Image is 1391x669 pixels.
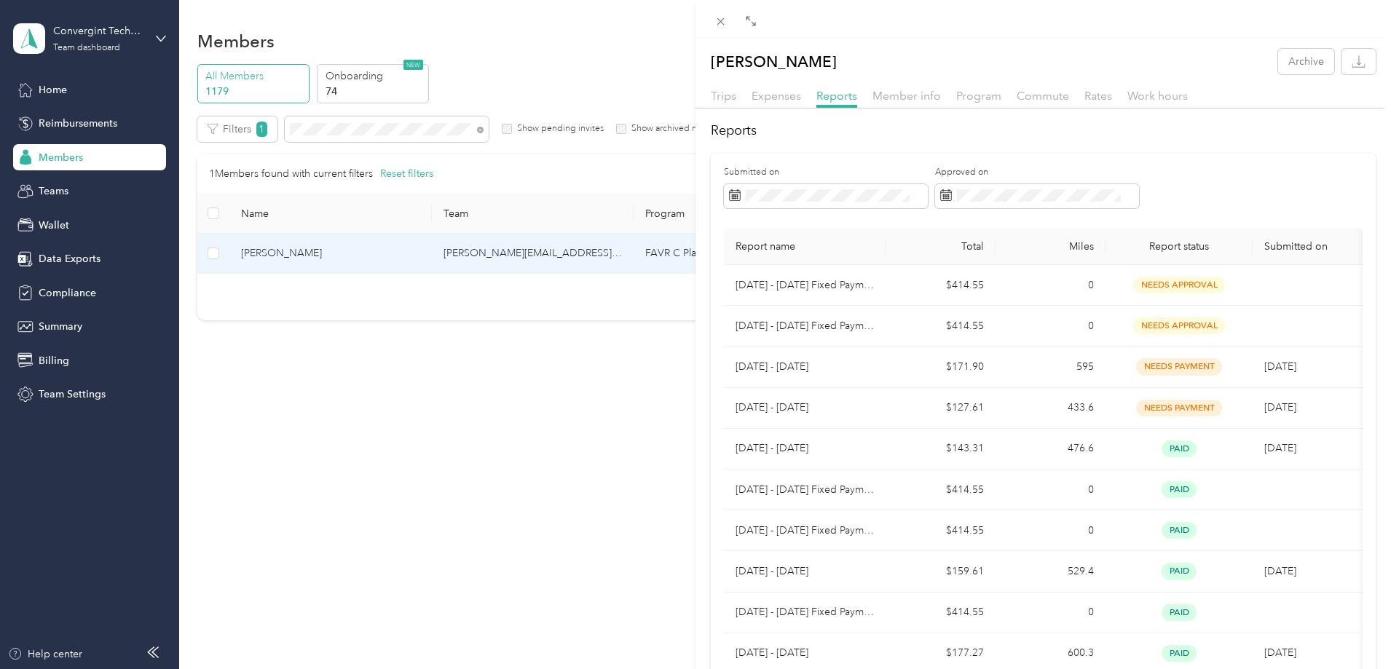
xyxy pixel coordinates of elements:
div: Total [897,240,984,253]
button: Archive [1278,49,1334,74]
span: [DATE] [1264,565,1296,577]
span: Program [956,89,1001,103]
span: [DATE] [1264,646,1296,659]
th: Report name [724,229,886,265]
td: 0 [996,593,1106,633]
span: Rates [1084,89,1112,103]
span: Report status [1117,240,1241,253]
span: paid [1162,645,1197,662]
p: [DATE] - [DATE] Fixed Payment [736,482,874,498]
span: Expenses [752,89,801,103]
td: $143.31 [886,429,996,470]
span: paid [1162,481,1197,498]
label: Approved on [935,166,1139,179]
div: Miles [1007,240,1094,253]
td: $171.90 [886,347,996,387]
span: needs approval [1133,317,1225,334]
td: 0 [996,510,1106,551]
td: $127.61 [886,388,996,429]
span: paid [1162,563,1197,579]
td: 529.4 [996,551,1106,592]
td: 433.6 [996,388,1106,429]
h2: Reports [711,121,1376,140]
span: [DATE] [1264,401,1296,413]
td: $414.55 [886,470,996,510]
p: [DATE] - [DATE] Fixed Payment [736,523,874,539]
td: $414.55 [886,593,996,633]
span: Trips [711,89,736,103]
label: Submitted on [724,166,928,179]
span: needs payment [1136,400,1222,416]
span: needs approval [1133,277,1225,293]
span: needs payment [1136,358,1222,375]
td: 595 [996,347,1106,387]
span: [DATE] [1264,360,1296,373]
span: Work hours [1127,89,1188,103]
p: [DATE] - [DATE] Fixed Payment [736,277,874,293]
span: Commute [1017,89,1069,103]
td: 0 [996,470,1106,510]
p: [DATE] - [DATE] [736,645,874,661]
p: [DATE] - [DATE] [736,440,874,456]
td: $159.61 [886,551,996,592]
span: paid [1162,522,1197,539]
p: [DATE] - [DATE] [736,359,874,375]
iframe: Everlance-gr Chat Button Frame [1309,587,1391,669]
td: 0 [996,306,1106,347]
span: Member info [872,89,941,103]
span: Reports [816,89,857,103]
p: [DATE] - [DATE] [736,400,874,416]
p: [PERSON_NAME] [711,49,837,74]
td: 0 [996,265,1106,306]
td: $414.55 [886,510,996,551]
span: paid [1162,604,1197,621]
td: 476.6 [996,429,1106,470]
td: $414.55 [886,265,996,306]
p: [DATE] - [DATE] Fixed Payment [736,318,874,334]
td: $414.55 [886,306,996,347]
p: [DATE] - [DATE] Fixed Payment [736,604,874,620]
th: Submitted on [1253,229,1363,265]
span: paid [1162,440,1197,457]
p: [DATE] - [DATE] [736,563,874,579]
span: [DATE] [1264,442,1296,454]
